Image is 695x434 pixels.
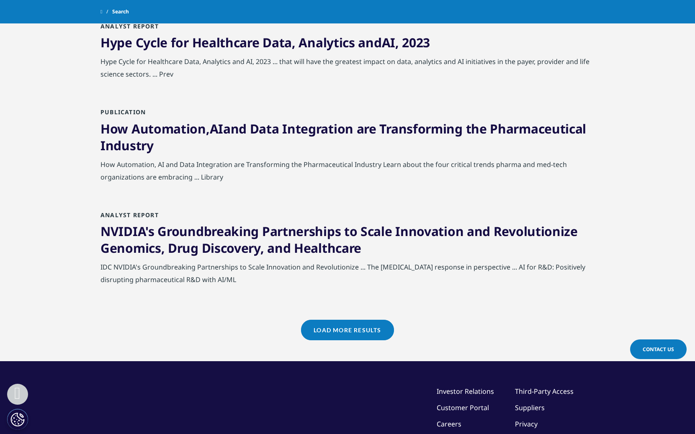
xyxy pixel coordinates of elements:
[301,320,394,340] a: Load More Results
[100,120,586,154] a: How Automation,AIand Data Integration are Transforming the Pharmaceutical Industry
[100,261,595,290] div: IDC NVIDIA's Groundbreaking Partnerships to Scale Innovation and Revolutionize ... The [MEDICAL_D...
[515,419,538,429] a: Privacy
[100,223,578,257] a: NVIDIA's Groundbreaking Partnerships to Scale Innovation and Revolutionize Genomics, Drug Discove...
[100,34,430,51] a: Hype Cycle for Healthcare Data, Analytics andAI, 2023
[515,403,545,412] a: Suppliers
[382,34,395,51] span: AI
[100,211,159,219] span: Analyst Report
[437,387,494,396] a: Investor Relations
[643,346,674,353] span: Contact Us
[210,120,223,137] span: AI
[630,339,687,359] a: Contact Us
[100,108,146,116] span: Publication
[437,419,461,429] a: Careers
[112,4,129,19] span: Search
[7,409,28,430] button: Cookies Settings
[515,387,574,396] a: Third-Party Access
[100,22,159,30] span: Analyst Report
[100,55,595,85] div: Hype Cycle for Healthcare Data, Analytics and AI, 2023 ... that will have the greatest impact on ...
[100,158,595,187] div: How Automation, AI and Data Integration are Transforming the Pharmaceutical Industry Learn about ...
[437,403,489,412] a: Customer Portal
